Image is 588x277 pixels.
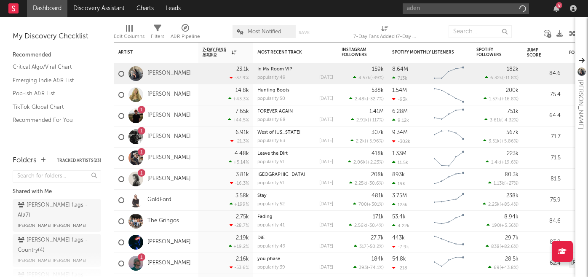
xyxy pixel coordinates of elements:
[501,245,517,249] span: +82.6 %
[257,67,292,72] a: In My Room VIP
[505,235,519,241] div: 29.7k
[257,50,321,55] div: Most Recent Track
[18,200,94,221] div: [PERSON_NAME] flags - Alt ( 7 )
[490,76,502,81] span: 6.32k
[57,159,101,163] button: Tracked Artists(23)
[490,118,501,123] span: 3.61k
[505,181,517,186] span: +27 %
[486,159,519,165] div: ( )
[230,202,249,207] div: +199 %
[492,223,500,228] span: 190
[527,153,561,163] div: 71.5
[449,25,512,38] input: Search...
[13,187,101,197] div: Shared with Me
[392,265,407,271] div: -218
[319,265,333,270] div: [DATE]
[257,236,333,240] div: DiE
[488,180,519,186] div: ( )
[507,109,519,114] div: 751k
[503,76,517,81] span: -11.8 %
[257,130,333,135] div: West of Ohio
[319,244,333,249] div: [DATE]
[349,180,384,186] div: ( )
[118,50,182,55] div: Artist
[392,244,409,250] div: -7.9k
[488,202,500,207] span: 2.25k
[367,181,382,186] span: -30.6 %
[257,265,285,270] div: popularity: 39
[527,48,548,58] div: Jump Score
[353,202,384,207] div: ( )
[527,258,561,269] div: 62.4
[430,169,468,190] svg: Chart title
[147,133,191,140] a: [PERSON_NAME]
[114,32,144,42] div: Edit Columns
[257,88,289,93] a: Hunting Boots
[230,75,249,81] div: -37.9 %
[257,118,286,122] div: popularity: 68
[430,105,468,126] svg: Chart title
[392,202,407,207] div: 123k
[527,69,561,79] div: 84.6
[483,202,519,207] div: ( )
[507,151,519,156] div: 223k
[505,172,519,177] div: 80.3k
[235,151,249,156] div: 4.48k
[13,89,93,98] a: Pop-ish A&R List
[151,21,164,46] div: Filters
[392,130,408,135] div: 9.34M
[372,151,384,156] div: 418k
[355,97,367,102] span: 2.48k
[228,117,249,123] div: +44.5 %
[372,130,384,135] div: 307k
[359,245,366,249] span: 317
[13,170,101,183] input: Search for folders...
[319,139,333,143] div: [DATE]
[484,117,519,123] div: ( )
[319,202,333,207] div: [DATE]
[171,32,200,42] div: A&R Pipeline
[527,111,561,121] div: 64.4
[527,90,561,100] div: 75.4
[257,109,333,114] div: FOREVER AGAIN
[430,63,468,84] svg: Chart title
[358,202,367,207] span: 700
[257,257,333,261] div: you phase
[491,245,500,249] span: 838
[147,260,191,267] a: [PERSON_NAME]
[18,221,86,231] span: [PERSON_NAME] [PERSON_NAME]
[349,96,384,102] div: ( )
[257,194,267,198] a: Stay
[494,266,500,270] span: 69
[430,211,468,232] svg: Chart title
[13,76,93,85] a: Emerging Indie A&R List
[349,223,384,228] div: ( )
[506,193,519,199] div: 238k
[354,244,384,249] div: ( )
[392,75,407,81] div: 713k
[18,235,94,255] div: [PERSON_NAME] flags - Country ( 4 )
[353,160,366,165] span: 2.06k
[368,202,382,207] span: +301 %
[319,223,333,228] div: [DATE]
[257,75,286,80] div: popularity: 49
[235,130,249,135] div: 6.91k
[403,3,529,14] input: Search for artists
[257,160,284,164] div: popularity: 51
[501,202,517,207] span: +85.4 %
[392,256,406,262] div: 54.8k
[502,118,517,123] span: -4.32 %
[373,214,384,220] div: 171k
[348,159,384,165] div: ( )
[13,50,101,60] div: Recommended
[527,216,561,226] div: 84.6
[350,138,384,144] div: ( )
[368,266,382,270] span: -74.1 %
[369,109,384,114] div: 1.41M
[257,223,285,228] div: popularity: 41
[491,160,500,165] span: 1.4k
[236,67,249,72] div: 23.1k
[353,75,384,81] div: ( )
[257,67,333,72] div: In My Room VIP
[257,97,285,101] div: popularity: 50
